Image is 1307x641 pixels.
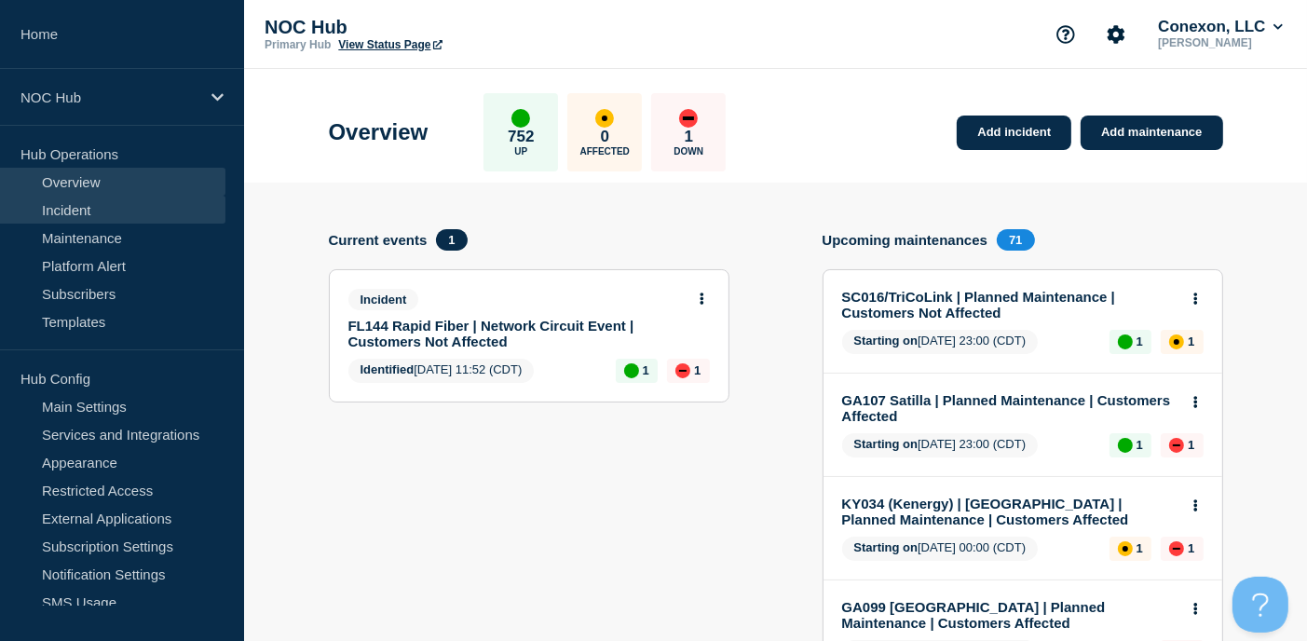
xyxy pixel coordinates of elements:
[1081,116,1222,150] a: Add maintenance
[674,146,703,157] p: Down
[1118,438,1133,453] div: up
[1137,438,1143,452] p: 1
[842,330,1039,354] span: [DATE] 23:00 (CDT)
[823,232,988,248] h4: Upcoming maintenances
[842,392,1178,424] a: GA107 Satilla | Planned Maintenance | Customers Affected
[842,433,1039,457] span: [DATE] 23:00 (CDT)
[595,109,614,128] div: affected
[624,363,639,378] div: up
[854,334,919,348] span: Starting on
[675,363,690,378] div: down
[997,229,1034,251] span: 71
[1188,438,1194,452] p: 1
[514,146,527,157] p: Up
[601,128,609,146] p: 0
[348,289,419,310] span: Incident
[694,363,701,377] p: 1
[1137,541,1143,555] p: 1
[338,38,442,51] a: View Status Page
[1232,577,1288,633] iframe: Help Scout Beacon - Open
[265,17,637,38] p: NOC Hub
[348,318,685,349] a: FL144 Rapid Fiber | Network Circuit Event | Customers Not Affected
[508,128,534,146] p: 752
[842,599,1178,631] a: GA099 [GEOGRAPHIC_DATA] | Planned Maintenance | Customers Affected
[329,119,429,145] h1: Overview
[1046,15,1085,54] button: Support
[842,289,1178,320] a: SC016/TriCoLink | Planned Maintenance | Customers Not Affected
[580,146,630,157] p: Affected
[854,437,919,451] span: Starting on
[854,540,919,554] span: Starting on
[348,359,535,383] span: [DATE] 11:52 (CDT)
[511,109,530,128] div: up
[1154,36,1287,49] p: [PERSON_NAME]
[1118,541,1133,556] div: affected
[1169,438,1184,453] div: down
[842,496,1178,527] a: KY034 (Kenergy) | [GEOGRAPHIC_DATA] | Planned Maintenance | Customers Affected
[643,363,649,377] p: 1
[436,229,467,251] span: 1
[1096,15,1136,54] button: Account settings
[1118,334,1133,349] div: up
[1188,541,1194,555] p: 1
[957,116,1071,150] a: Add incident
[685,128,693,146] p: 1
[1188,334,1194,348] p: 1
[679,109,698,128] div: down
[1154,18,1287,36] button: Conexon, LLC
[1169,541,1184,556] div: down
[1169,334,1184,349] div: affected
[1137,334,1143,348] p: 1
[361,362,415,376] span: Identified
[329,232,428,248] h4: Current events
[265,38,331,51] p: Primary Hub
[20,89,199,105] p: NOC Hub
[842,537,1039,561] span: [DATE] 00:00 (CDT)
